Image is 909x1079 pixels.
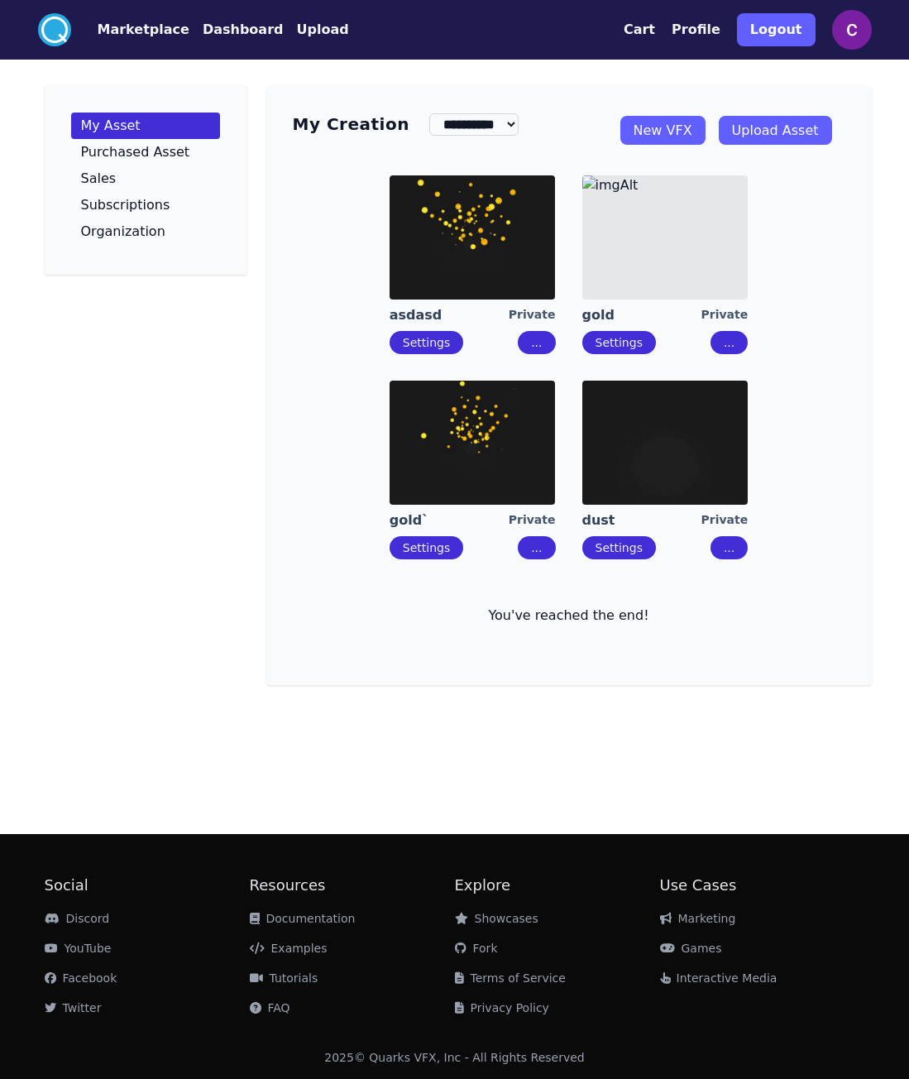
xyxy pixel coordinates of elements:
a: Upload Asset [719,116,832,145]
div: 2025 © Quarks VFX, Inc - All Rights Reserved [324,1049,585,1066]
a: Purchased Asset [71,139,220,165]
img: imgAlt [582,175,748,300]
button: Settings [582,536,656,559]
div: Private [509,511,556,530]
a: Marketing [660,912,736,925]
a: Logout [737,7,816,53]
p: My Asset [81,119,141,132]
img: imgAlt [582,381,748,505]
h2: Resources [250,874,455,897]
a: Settings [596,336,643,349]
button: ... [518,331,555,354]
h3: My Creation [293,113,409,136]
a: Subscriptions [71,192,220,218]
h2: Explore [455,874,660,897]
img: profile [832,10,872,50]
img: imgAlt [390,381,555,505]
a: Documentation [250,912,356,925]
p: You've reached the end! [293,606,845,626]
button: Upload [296,20,348,40]
button: Profile [672,20,720,40]
a: YouTube [45,942,112,955]
a: Upload [283,20,348,40]
p: Sales [81,172,117,185]
a: Dashboard [189,20,284,40]
button: Marketplace [98,20,189,40]
button: ... [710,331,748,354]
a: gold` [390,511,509,530]
button: ... [518,536,555,559]
a: Settings [403,541,450,554]
a: Fork [455,942,498,955]
a: Twitter [45,1001,102,1014]
a: FAQ [250,1001,290,1014]
p: Subscriptions [81,199,170,212]
button: ... [710,536,748,559]
a: Tutorials [250,971,318,985]
div: Private [509,306,556,324]
button: Settings [582,331,656,354]
a: Privacy Policy [455,1001,549,1014]
p: Purchased Asset [81,146,190,159]
h2: Social [45,874,250,897]
a: Games [660,942,722,955]
div: Private [701,306,749,324]
a: Settings [596,541,643,554]
a: Examples [250,942,328,955]
img: imgAlt [390,175,555,300]
h2: Use Cases [660,874,865,897]
p: Organization [81,225,165,238]
a: Showcases [455,912,538,925]
button: Cart [624,20,655,40]
a: gold [582,306,701,324]
a: dust [582,511,701,530]
a: asdasd [390,306,509,324]
a: Settings [403,336,450,349]
a: Facebook [45,971,117,985]
button: Dashboard [203,20,284,40]
a: Marketplace [71,20,189,40]
div: Private [701,511,749,530]
button: Settings [390,536,463,559]
button: Settings [390,331,463,354]
a: New VFX [620,116,706,145]
a: Terms of Service [455,971,566,985]
button: Logout [737,13,816,46]
a: Organization [71,218,220,245]
a: Discord [45,912,110,925]
a: Sales [71,165,220,192]
a: Interactive Media [660,971,777,985]
a: My Asset [71,113,220,139]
